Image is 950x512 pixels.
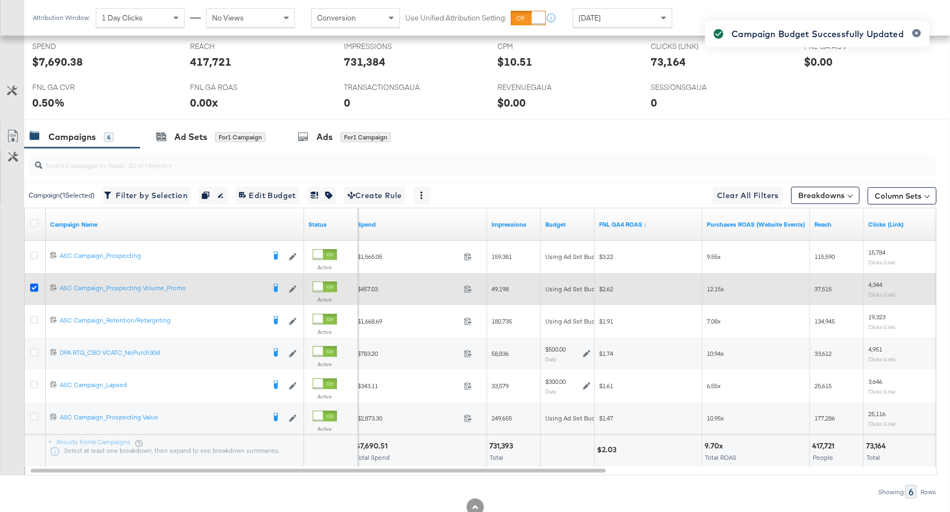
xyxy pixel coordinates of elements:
[497,54,532,69] div: $10.51
[344,82,425,93] span: TRANSACTIONSGAUA
[317,13,356,23] span: Conversion
[491,414,512,422] span: 249,655
[490,453,503,461] span: Total
[651,95,657,110] div: 0
[60,381,264,389] div: ASC Campaign_Lapsed
[497,82,578,93] span: REVENUEGAUA
[236,187,299,204] button: Edit Budget
[920,488,937,496] div: Rows
[102,13,143,23] span: 1 Day Clicks
[497,41,578,52] span: CPM
[60,413,264,424] a: ASC Campaign_Prospecting Value
[545,285,605,293] div: Using Ad Set Budget
[32,41,113,52] span: SPEND
[491,349,509,357] span: 58,836
[48,131,96,143] div: Campaigns
[215,132,265,142] div: for 1 Campaign
[106,189,187,202] span: Filter by Selection
[60,251,264,262] a: ASC Campaign_Prospecting
[905,485,917,499] div: 6
[316,131,333,143] div: Ads
[32,95,65,110] div: 0.50%
[313,296,337,303] label: Active
[344,95,350,110] div: 0
[357,317,460,325] span: $1,668.69
[545,317,605,326] div: Using Ad Set Budget
[599,317,613,325] span: $1.91
[212,13,244,23] span: No Views
[308,220,354,229] a: Shows the current state of your Ad Campaign.
[491,285,509,293] span: 49,198
[43,150,854,171] input: Search Campaigns by Name, ID or Objective
[190,54,231,69] div: 417,721
[357,382,460,390] span: $343.11
[491,382,509,390] span: 33,579
[497,95,526,110] div: $0.00
[60,348,264,359] a: DPA RTG_CBO VCATC_NoPurch30d
[190,95,218,110] div: 0.00x
[491,220,537,229] a: The number of times your ad was served. On mobile apps an ad is counted as served the first time ...
[357,285,460,293] span: $457.03
[599,349,613,357] span: $1.74
[60,251,264,260] div: ASC Campaign_Prospecting
[239,189,296,202] span: Edit Budget
[348,189,402,202] span: Create Rule
[60,316,264,327] a: ASC Campaign_Retention/Retargeting
[732,27,904,40] div: Campaign Budget Successfully Updated
[313,264,337,271] label: Active
[355,441,391,451] div: $7,690.51
[545,377,566,386] div: $300.00
[545,253,605,261] div: Using Ad Set Budget
[32,82,113,93] span: FNL GA CVR
[597,445,620,455] div: $2.03
[60,413,264,422] div: ASC Campaign_Prospecting Value
[599,220,698,229] a: revenue/spend
[599,285,613,293] span: $2.62
[32,14,90,22] div: Attribution Window:
[545,345,566,354] div: $500.00
[174,131,207,143] div: Ad Sets
[651,41,731,52] span: CLICKS (LINK)
[651,54,686,69] div: 73,164
[344,54,385,69] div: 731,384
[545,356,557,362] sub: Daily
[32,54,83,69] div: $7,690.38
[313,393,337,400] label: Active
[878,488,905,496] div: Showing:
[599,253,613,261] span: $3.22
[356,453,390,461] span: Total Spend
[405,13,506,23] label: Use Unified Attribution Setting:
[545,414,605,423] div: Using Ad Set Budget
[344,187,405,204] button: Create Rule
[545,388,557,395] sub: Daily
[60,284,264,292] div: ASC Campaign_Prospecting Volume_Promo
[651,82,731,93] span: SESSIONSGAUA
[489,441,516,451] div: 731,393
[599,382,613,390] span: $1.61
[50,220,300,229] a: Your campaign name.
[357,349,460,357] span: $783.20
[491,253,512,261] span: 159,381
[313,425,337,432] label: Active
[60,348,264,357] div: DPA RTG_CBO VCATC_NoPurch30d
[190,82,271,93] span: FNL GA ROAS
[579,13,601,23] span: [DATE]
[357,414,460,422] span: $2,873.30
[545,220,590,229] a: The maximum amount you're willing to spend on your ads, on average each day or over the lifetime ...
[60,316,264,325] div: ASC Campaign_Retention/Retargeting
[104,132,114,142] div: 6
[29,191,95,200] div: Campaign ( 1 Selected)
[190,41,271,52] span: REACH
[313,328,337,335] label: Active
[357,220,483,229] a: The total amount spent to date.
[103,187,191,204] button: Filter by Selection
[60,284,264,294] a: ASC Campaign_Prospecting Volume_Promo
[60,381,264,391] a: ASC Campaign_Lapsed
[313,361,337,368] label: Active
[491,317,512,325] span: 180,735
[357,253,460,261] span: $1,565.05
[599,414,613,422] span: $1.47
[344,41,425,52] span: IMPRESSIONS
[341,132,391,142] div: for 1 Campaign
